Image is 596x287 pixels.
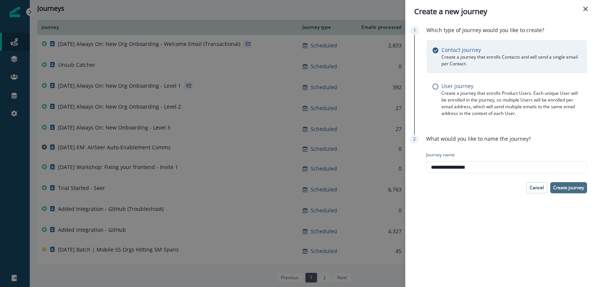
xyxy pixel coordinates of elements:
[530,185,544,190] p: Cancel
[427,26,544,34] p: Which type of Journey would you like to create?
[426,135,531,143] p: What would you like to name the journey?
[441,54,581,67] p: Create a journey that enrolls Contacts and will send a single email per Contact.
[414,6,587,17] div: Create a new journey
[426,152,455,158] p: Journey name
[553,185,584,190] p: Create journey
[413,27,416,34] p: 1
[526,182,547,193] button: Cancel
[413,136,416,143] p: 2
[441,82,473,90] p: User journey
[550,182,587,193] button: Create journey
[441,90,581,117] p: Create a journey that enrolls Product Users. Each unique User will be enrolled in the journey, so...
[580,3,592,15] button: Close
[441,46,481,54] p: Contact journey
